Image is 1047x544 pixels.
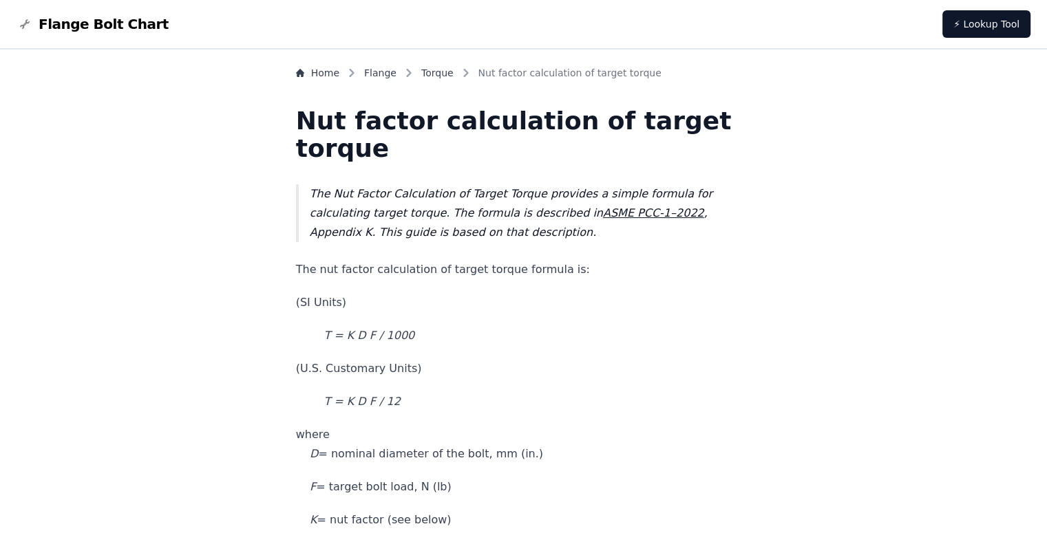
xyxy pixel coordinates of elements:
[942,10,1030,38] a: ⚡ Lookup Tool
[296,260,752,279] p: The nut factor calculation of target torque formula is:
[296,107,752,162] h1: Nut factor calculation of target torque
[296,184,752,242] blockquote: The Nut Factor Calculation of Target Torque provides a simple formula for calculating target torq...
[310,513,317,526] em: K
[310,206,708,239] em: , Appendix K
[296,425,752,464] p: where = nominal diameter of the bolt, mm (in.)
[478,66,662,80] span: Nut factor calculation of target torque
[296,477,752,497] p: = target bolt load, N (lb)
[296,66,752,85] nav: Breadcrumb
[296,359,752,378] p: (U.S. Customary Units)
[296,66,339,80] a: Home
[39,14,169,34] span: Flange Bolt Chart
[17,16,33,32] img: Flange Bolt Chart Logo
[421,66,454,80] a: Torque
[296,510,752,530] p: = nut factor (see below)
[603,206,704,219] a: ASME PCC-1–2022
[310,480,316,493] em: F
[310,447,318,460] em: D
[296,293,752,312] p: (SI Units)
[324,395,400,408] em: T = K D F / 12
[324,329,414,342] em: T = K D F / 1000
[17,14,169,34] a: Flange Bolt Chart LogoFlange Bolt Chart
[364,66,396,80] a: Flange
